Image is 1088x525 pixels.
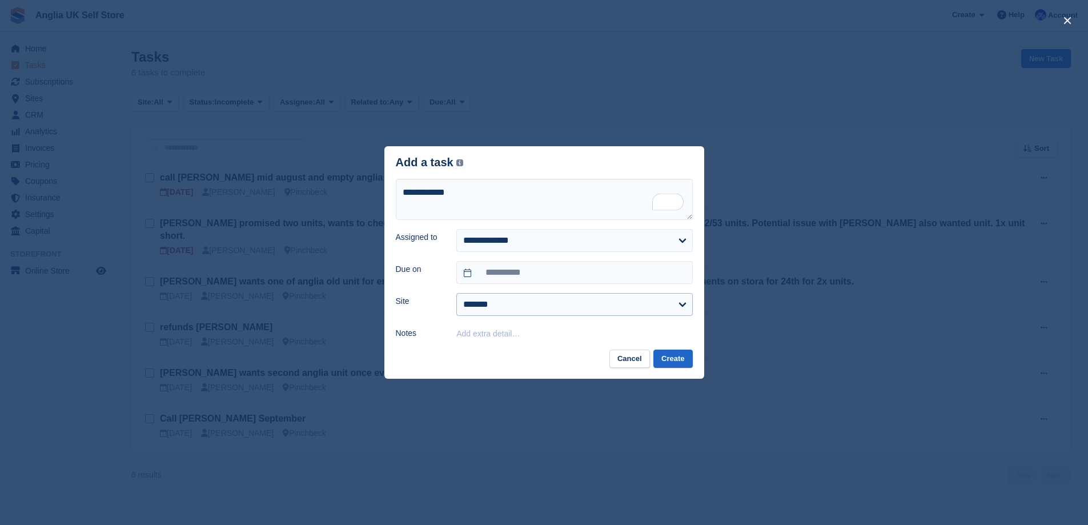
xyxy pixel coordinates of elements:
label: Due on [396,263,443,275]
label: Notes [396,327,443,339]
button: Add extra detail… [456,329,520,338]
label: Site [396,295,443,307]
textarea: To enrich screen reader interactions, please activate Accessibility in Grammarly extension settings [396,179,693,220]
img: icon-info-grey-7440780725fd019a000dd9b08b2336e03edf1995a4989e88bcd33f0948082b44.svg [456,159,463,166]
button: Cancel [609,350,650,368]
button: Create [653,350,692,368]
label: Assigned to [396,231,443,243]
button: close [1058,11,1077,30]
div: Add a task [396,156,464,169]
